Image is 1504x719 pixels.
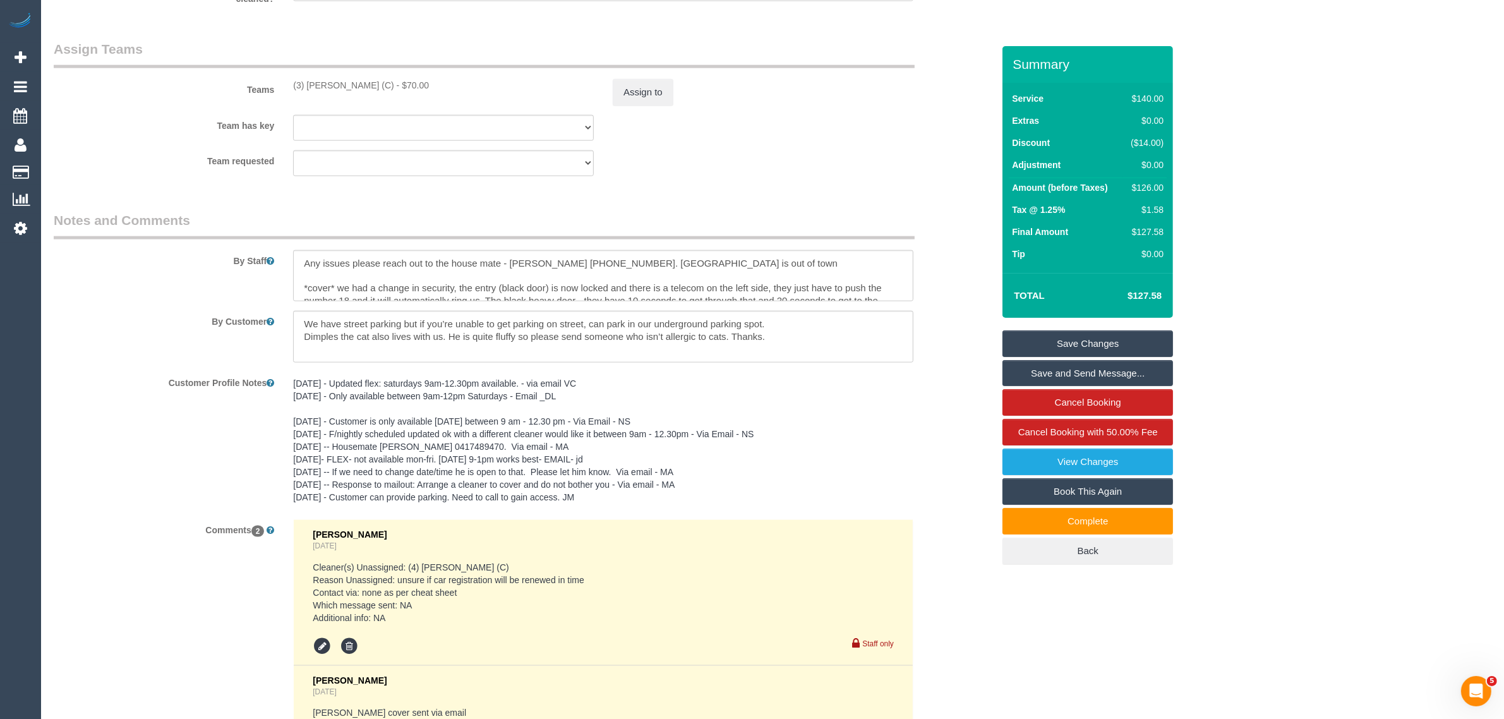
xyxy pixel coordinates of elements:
label: Tip [1012,248,1025,260]
label: Discount [1012,136,1050,149]
div: $0.00 [1126,114,1164,127]
div: $140.00 [1126,92,1164,105]
pre: Cleaner(s) Unassigned: (4) [PERSON_NAME] (C) Reason Unassigned: unsure if car registration will b... [313,561,894,624]
span: 5 [1487,676,1497,686]
span: Cancel Booking with 50.00% Fee [1018,426,1158,437]
span: [PERSON_NAME] [313,529,387,540]
label: By Customer [44,311,284,328]
div: $1.58 [1126,203,1164,216]
label: Extras [1012,114,1039,127]
a: [DATE] [313,687,336,696]
legend: Notes and Comments [54,211,915,239]
legend: Assign Teams [54,40,915,68]
pre: [DATE] - Updated flex: saturdays 9am-12.30pm available. - via email VC [DATE] - Only available be... [293,377,913,504]
label: Final Amount [1012,226,1068,238]
label: Tax @ 1.25% [1012,203,1065,216]
label: Amount (before Taxes) [1012,181,1107,194]
span: 2 [251,526,265,537]
pre: [PERSON_NAME] cover sent via email [313,706,894,719]
label: Team requested [44,150,284,167]
div: $126.00 [1126,181,1164,194]
label: Adjustment [1012,159,1061,171]
strong: Total [1014,290,1045,301]
small: Staff only [863,639,894,648]
h4: $127.58 [1090,291,1162,301]
div: $0.00 [1126,248,1164,260]
a: Save and Send Message... [1002,360,1173,387]
div: 2 hours x $35.00/hour [293,79,594,92]
a: Cancel Booking [1002,389,1173,416]
a: Cancel Booking with 50.00% Fee [1002,419,1173,445]
a: Book This Again [1002,478,1173,505]
label: Team has key [44,115,284,132]
a: View Changes [1002,449,1173,475]
label: By Staff [44,250,284,267]
a: [DATE] [313,541,336,550]
span: [PERSON_NAME] [313,675,387,686]
label: Comments [44,519,284,536]
a: Complete [1002,508,1173,535]
h3: Summary [1013,57,1167,71]
div: $127.58 [1126,226,1164,238]
label: Service [1012,92,1044,105]
a: Save Changes [1002,330,1173,357]
div: ($14.00) [1126,136,1164,149]
img: Automaid Logo [8,13,33,30]
button: Assign to [613,79,673,106]
a: Back [1002,538,1173,564]
iframe: Intercom live chat [1461,676,1491,706]
label: Teams [44,79,284,96]
div: $0.00 [1126,159,1164,171]
label: Customer Profile Notes [44,372,284,389]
